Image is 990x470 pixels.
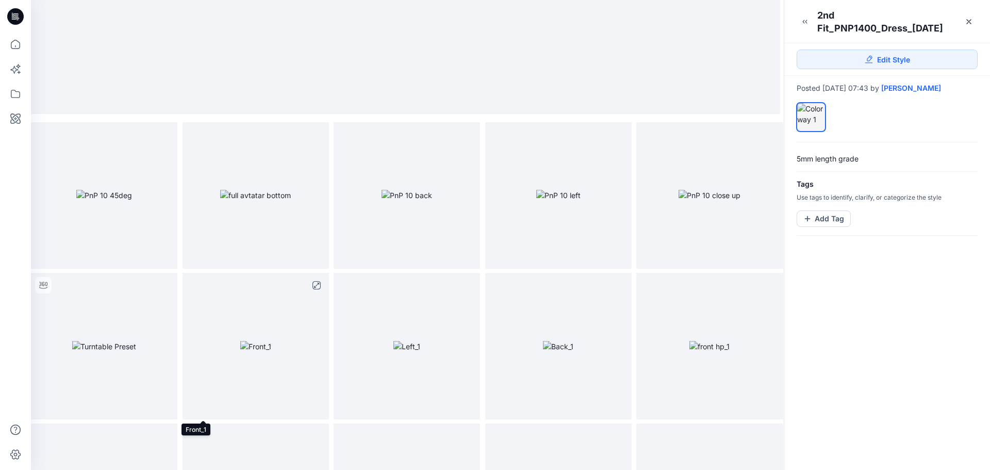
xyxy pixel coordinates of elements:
div: Posted [DATE] 07:43 by [797,84,978,92]
img: PnP 10 close up [679,190,740,201]
img: PnP 10 back [382,190,432,201]
div: Colorway 1 [797,103,826,132]
div: 2nd Fit_PNP1400_Dress_[DATE] [817,9,959,35]
img: Left_1 [393,341,420,352]
button: Add Tag [797,210,851,227]
a: [PERSON_NAME] [881,84,941,92]
img: full avtatar bottom [220,190,291,201]
img: PnP 10 45deg [76,190,132,201]
img: Turntable Preset [72,341,136,352]
p: 5mm length grade [797,155,978,163]
h4: Tags [784,180,990,189]
p: Use tags to identify, clarify, or categorize the style [784,193,990,202]
a: Close Style Presentation [961,13,977,30]
a: Edit Style [797,50,978,69]
span: Edit Style [877,54,910,65]
img: front hp_1 [689,341,730,352]
img: PnP 10 left [536,190,581,201]
button: Minimize [797,13,813,30]
img: Front_1 [240,341,271,352]
button: full screen [308,277,325,294]
img: Back_1 [543,341,573,352]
